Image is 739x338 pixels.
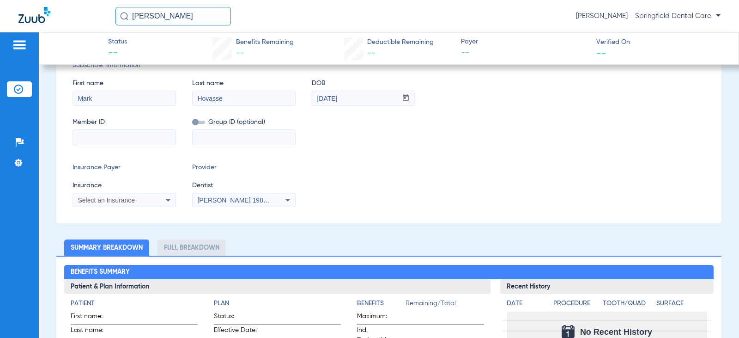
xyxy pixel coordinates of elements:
h3: Patient & Plan Information [64,279,491,294]
span: Select an Insurance [78,197,135,204]
span: First name [73,79,176,88]
span: Last name: [71,326,116,338]
span: Benefits Remaining [236,37,294,47]
app-breakdown-title: Date [507,299,545,312]
span: -- [108,47,127,60]
li: Full Breakdown [157,240,226,256]
img: Zuub Logo [18,7,50,23]
span: Effective Date: [214,326,259,338]
span: Status [108,37,127,47]
button: Open calendar [397,91,415,106]
span: Maximum: [357,312,402,324]
span: Dentist [192,181,296,191]
h4: Plan [214,299,341,308]
span: Status: [214,312,259,324]
span: [PERSON_NAME] - Springfield Dental Care [576,12,721,21]
h4: Patient [71,299,198,308]
span: DOB [312,79,415,88]
img: Search Icon [120,12,128,20]
h4: Tooth/Quad [603,299,653,308]
span: No Recent History [580,327,652,337]
span: Insurance [73,181,176,191]
span: Last name [192,79,296,88]
app-breakdown-title: Benefits [357,299,406,312]
h4: Procedure [553,299,599,308]
img: hamburger-icon [12,39,27,50]
span: -- [596,48,606,58]
span: [PERSON_NAME] 1982829420 [197,197,288,204]
span: Insurance Payer [73,163,176,172]
h2: Benefits Summary [64,265,713,280]
span: Verified On [596,37,724,47]
span: -- [461,47,588,59]
span: -- [236,49,244,57]
span: Group ID (optional) [192,117,296,127]
input: Search for patients [115,7,231,25]
span: Deductible Remaining [367,37,434,47]
span: -- [367,49,376,57]
h4: Benefits [357,299,406,308]
li: Summary Breakdown [64,240,149,256]
span: Provider [192,163,296,172]
app-breakdown-title: Procedure [553,299,599,312]
h3: Recent History [500,279,713,294]
span: Payer [461,37,588,47]
h4: Surface [656,299,707,308]
span: Subscriber Information [73,61,705,70]
app-breakdown-title: Surface [656,299,707,312]
app-breakdown-title: Tooth/Quad [603,299,653,312]
span: Remaining/Total [406,299,484,312]
span: Member ID [73,117,176,127]
h4: Date [507,299,545,308]
span: First name: [71,312,116,324]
